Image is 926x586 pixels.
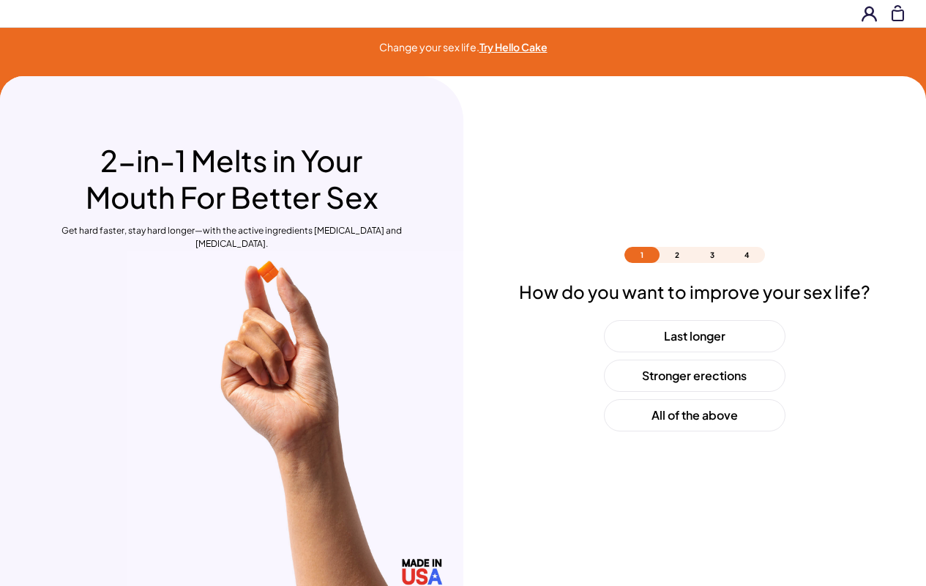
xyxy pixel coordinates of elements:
li: 4 [730,247,765,263]
a: Try Hello Cake [479,40,548,53]
h2: How do you want to improve your sex life? [519,281,870,303]
li: 2 [660,247,695,263]
button: Last longer [604,320,785,352]
h1: 2-in-1 Melts in Your Mouth For Better Sex [60,142,403,216]
p: Get hard faster, stay hard longer—with the active ingredients [MEDICAL_DATA] and [MEDICAL_DATA]. [60,224,403,251]
li: 1 [624,247,660,263]
button: All of the above [604,399,785,431]
li: 3 [695,247,730,263]
button: Stronger erections [604,360,785,392]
